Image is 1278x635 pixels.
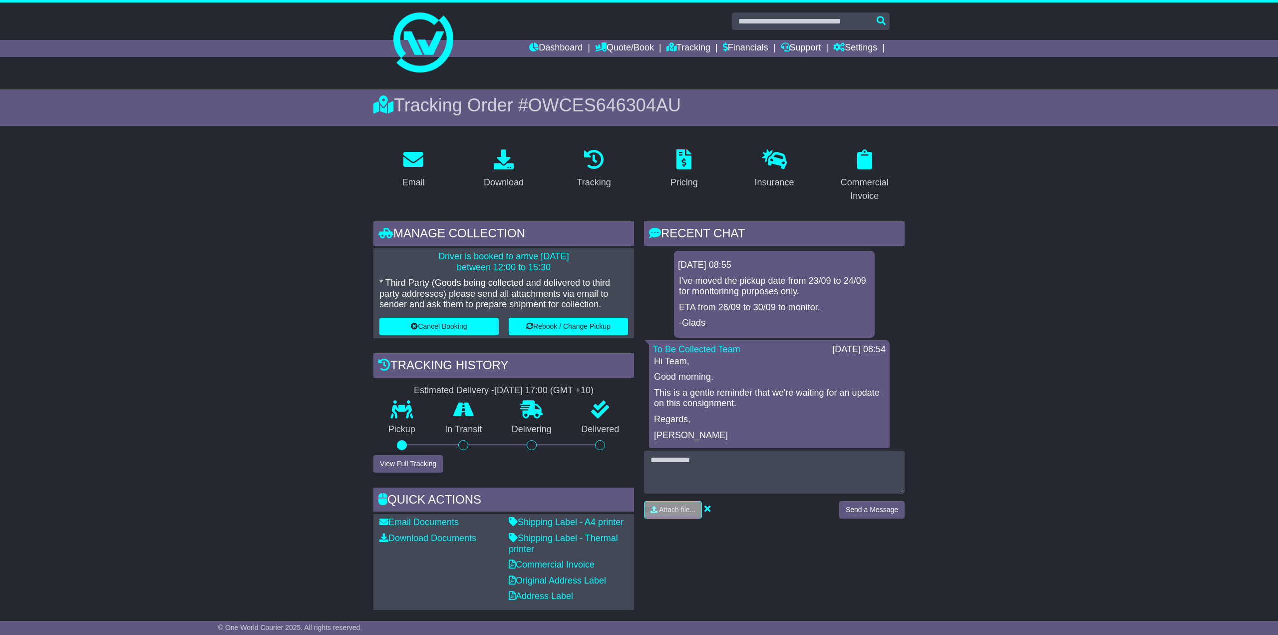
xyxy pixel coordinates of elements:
a: Financials [723,40,768,57]
p: Pickup [373,424,430,435]
p: Delivering [497,424,567,435]
p: Regards, [654,414,885,425]
div: Insurance [754,176,794,189]
a: Dashboard [529,40,583,57]
a: To Be Collected Team [653,344,740,354]
p: Good morning. [654,372,885,383]
a: Email [396,146,431,193]
p: Delivered [567,424,635,435]
a: Insurance [748,146,800,193]
div: Tracking history [373,353,634,380]
div: [DATE] 08:54 [832,344,886,355]
div: Tracking Order # [373,94,905,116]
a: Address Label [509,591,573,601]
div: Commercial Invoice [831,176,898,203]
a: Shipping Label - Thermal printer [509,533,618,554]
p: In Transit [430,424,497,435]
p: * Third Party (Goods being collected and delivered to third party addresses) please send all atta... [379,278,628,310]
div: Manage collection [373,221,634,248]
div: [DATE] 17:00 (GMT +10) [494,385,594,396]
button: Rebook / Change Pickup [509,318,628,335]
a: Pricing [664,146,704,193]
div: Email [402,176,425,189]
p: Hi Team, [654,356,885,367]
p: I've moved the pickup date from 23/09 to 24/09 for monitorinng purposes only. [679,276,870,297]
div: Tracking [577,176,611,189]
button: View Full Tracking [373,455,443,473]
button: Send a Message [839,501,905,519]
a: Download Documents [379,533,476,543]
a: Tracking [571,146,618,193]
div: RECENT CHAT [644,221,905,248]
a: Quote/Book [595,40,654,57]
div: Download [484,176,524,189]
div: Quick Actions [373,488,634,515]
p: This is a gentle reminder that we're waiting for an update on this consignment. [654,388,885,409]
div: Estimated Delivery - [373,385,634,396]
span: OWCES646304AU [528,95,681,115]
a: Support [781,40,821,57]
a: Settings [833,40,877,57]
button: Cancel Booking [379,318,499,335]
div: Pricing [670,176,698,189]
a: Commercial Invoice [824,146,905,206]
p: -Glads [679,318,870,329]
a: Original Address Label [509,576,606,586]
a: Commercial Invoice [509,560,595,570]
p: [PERSON_NAME] [654,430,885,441]
p: Driver is booked to arrive [DATE] between 12:00 to 15:30 [379,251,628,273]
a: Tracking [666,40,710,57]
a: Download [477,146,530,193]
div: [DATE] 08:55 [678,260,871,271]
span: © One World Courier 2025. All rights reserved. [218,624,362,632]
a: Email Documents [379,517,459,527]
p: ETA from 26/09 to 30/09 to monitor. [679,302,870,313]
a: Shipping Label - A4 printer [509,517,624,527]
